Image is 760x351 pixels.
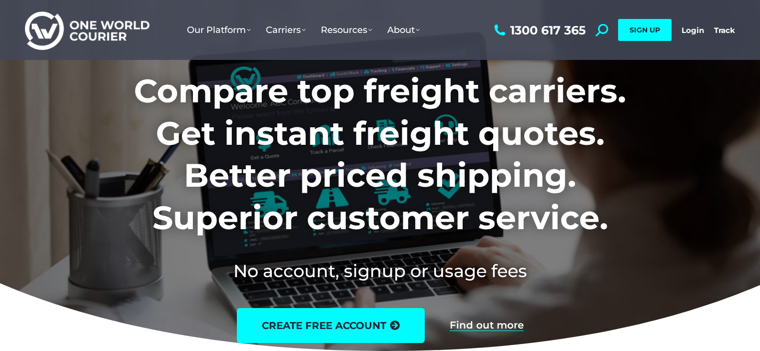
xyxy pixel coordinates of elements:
[714,25,735,35] a: Track
[258,14,313,45] a: Carriers
[179,14,258,45] a: Our Platform
[68,259,692,283] h2: No account, signup or usage fees
[187,24,251,35] span: Our Platform
[450,320,524,331] a: Find out more
[618,19,672,41] a: SIGN UP
[387,24,420,35] span: About
[25,10,149,50] img: One World Courier
[68,70,692,239] h1: Compare top freight carriers. Get instant freight quotes. Better priced shipping. Superior custom...
[380,14,427,45] a: About
[237,308,425,343] a: create free account
[266,24,306,35] span: Carriers
[492,24,586,36] a: 1300 617 365
[682,25,704,35] a: Login
[321,24,372,35] span: Resources
[313,14,380,45] a: Resources
[630,25,660,34] span: SIGN UP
